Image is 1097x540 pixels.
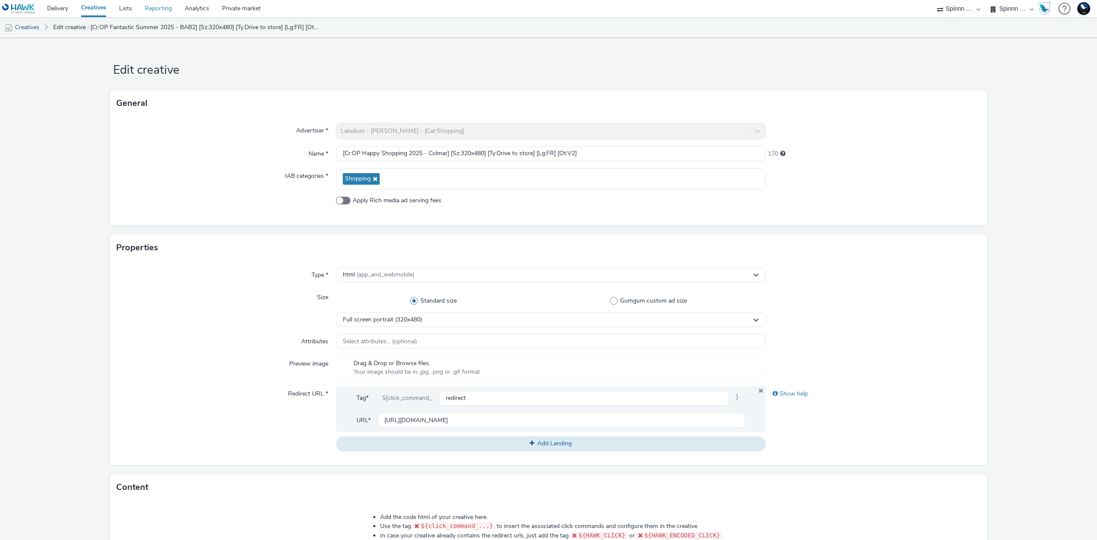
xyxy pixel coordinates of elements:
span: } [729,390,745,406]
span: Drag & Drop or Browse files. [354,359,480,368]
h3: Content [116,481,148,494]
span: ${click_command_...} [421,522,493,529]
label: Type * [308,267,332,279]
img: mobile [4,24,13,32]
label: Advertiser * [293,123,332,135]
span: 170 [768,150,778,158]
img: Support Hawk [1077,2,1090,15]
div: ${click_command_ [375,390,439,406]
label: Redirect URL * [285,386,332,398]
h3: Properties [116,241,158,254]
span: ${HAWK_CLICK} [578,532,626,539]
span: Gumgum custom ad size [620,297,687,305]
label: Preview image [286,356,332,368]
label: Name * [305,146,332,158]
div: Show help [766,386,981,402]
span: Standard size [420,297,457,305]
span: Add Landing [537,439,572,447]
a: Hawk Academy [1038,2,1054,15]
span: Apply Rich media ad serving fees [353,196,441,205]
label: Size [314,290,332,302]
li: In case your creative already contains the redirect urls, just add the tag or [380,531,724,540]
img: Hawk Academy [1038,2,1051,15]
span: Shopping [345,175,371,183]
span: (app_and_webmobile) [357,270,414,279]
h1: Edit creative [110,62,987,78]
span: Full screen portrait (320x480) [343,316,422,324]
span: Your image should be in .jpg, .png or .gif format [354,368,480,376]
span: html [343,271,414,279]
h3: General [116,97,147,110]
div: Maximum 255 characters [780,150,785,158]
span: Select attributes... (optional) [343,338,417,345]
img: undefined Logo [2,3,35,14]
li: Add the code html of your creative here. [380,513,724,522]
label: IAB categories * [282,168,332,180]
label: Attributes [298,334,332,346]
span: ${HAWK_ENCODED_CLICK} [644,532,720,539]
input: url... [378,413,745,428]
li: Use the tag to insert the associated click commands and configure them in the creative. [380,522,724,531]
input: Name [336,146,766,161]
button: Add Landing [336,436,766,451]
a: Edit creative : [Cr:OP Fantastic Summer 2025 - BAB2] [Sz:320x480] [Ty:Drive to store] [Lg:FR] [Ot... [49,17,323,38]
